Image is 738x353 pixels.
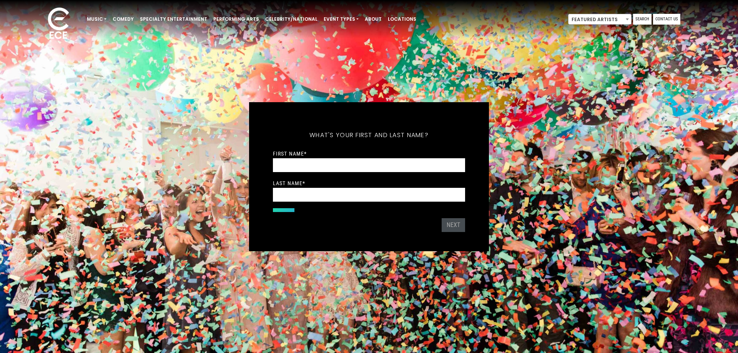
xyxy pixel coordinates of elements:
[137,13,210,26] a: Specialty Entertainment
[84,13,110,26] a: Music
[110,13,137,26] a: Comedy
[262,13,321,26] a: Celebrity/National
[321,13,362,26] a: Event Types
[210,13,262,26] a: Performing Arts
[568,14,632,25] span: Featured Artists
[568,14,631,25] span: Featured Artists
[362,13,385,26] a: About
[385,13,419,26] a: Locations
[633,14,652,25] a: Search
[39,5,78,43] img: ece_new_logo_whitev2-1.png
[653,14,680,25] a: Contact Us
[273,121,465,149] h5: What's your first and last name?
[273,180,305,187] label: Last Name
[273,150,307,157] label: First Name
